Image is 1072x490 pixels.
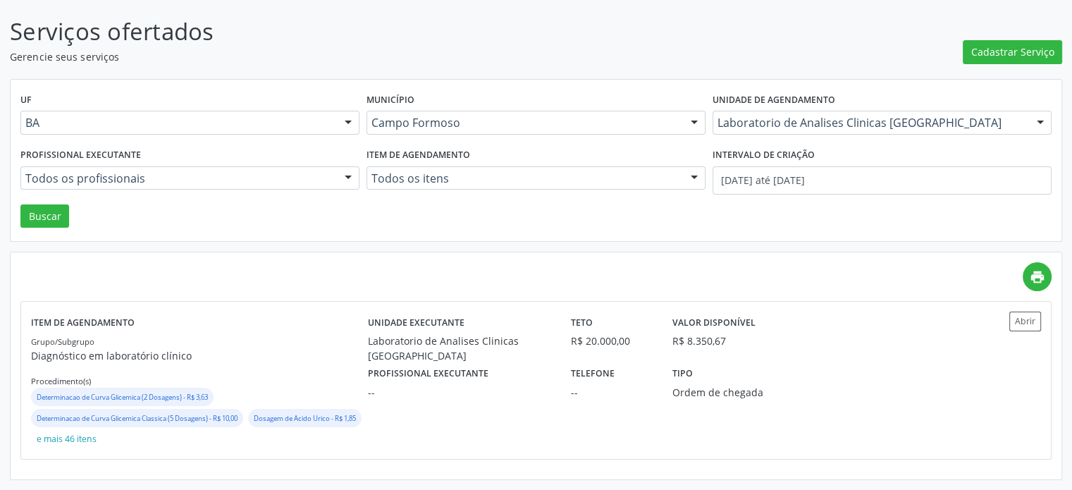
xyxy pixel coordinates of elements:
input: Selecione um intervalo [713,166,1052,195]
span: Todos os itens [371,171,677,185]
label: UF [20,90,32,111]
label: Profissional executante [368,363,488,385]
div: Laboratorio de Analises Clinicas [GEOGRAPHIC_DATA] [368,333,551,363]
div: R$ 20.000,00 [571,333,653,348]
label: Intervalo de criação [713,145,815,166]
div: Ordem de chegada [672,385,805,400]
div: -- [368,385,551,400]
label: Unidade de agendamento [713,90,835,111]
label: Item de agendamento [366,145,470,166]
small: Determinacao de Curva Glicemica (2 Dosagens) - R$ 3,63 [37,393,208,402]
div: -- [571,385,653,400]
label: Teto [571,312,593,333]
a: print [1023,262,1052,291]
label: Tipo [672,363,693,385]
span: Todos os profissionais [25,171,331,185]
button: Cadastrar Serviço [963,40,1062,64]
span: Cadastrar Serviço [971,44,1054,59]
small: Dosagem de Acido Urico - R$ 1,85 [254,414,356,423]
p: Diagnóstico em laboratório clínico [31,348,368,363]
small: Determinacao de Curva Glicemica Classica (5 Dosagens) - R$ 10,00 [37,414,238,423]
p: Gerencie seus serviços [10,49,746,64]
div: R$ 8.350,67 [672,333,726,348]
label: Município [366,90,414,111]
label: Unidade executante [368,312,464,333]
span: BA [25,116,331,130]
label: Profissional executante [20,145,141,166]
button: e mais 46 itens [31,429,102,448]
label: Valor disponível [672,312,756,333]
small: Grupo/Subgrupo [31,336,94,347]
small: Procedimento(s) [31,376,91,386]
button: Buscar [20,204,69,228]
i: print [1030,269,1045,285]
p: Serviços ofertados [10,14,746,49]
label: Telefone [571,363,615,385]
label: Item de agendamento [31,312,135,333]
button: Abrir [1009,312,1041,331]
span: Campo Formoso [371,116,677,130]
span: Laboratorio de Analises Clinicas [GEOGRAPHIC_DATA] [717,116,1023,130]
